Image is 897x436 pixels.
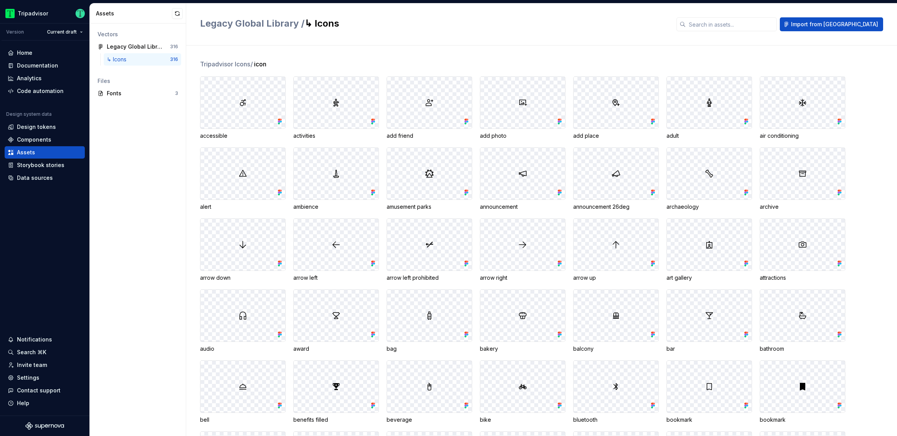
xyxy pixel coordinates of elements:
span: / [251,60,253,68]
button: Help [5,397,85,409]
button: Contact support [5,384,85,397]
div: Version [6,29,24,35]
div: arrow right [480,274,565,282]
div: bluetooth [573,416,659,424]
a: Design tokens [5,121,85,133]
div: Contact support [17,387,61,394]
div: Settings [17,374,39,382]
a: Documentation [5,59,85,72]
button: Search ⌘K [5,346,85,358]
button: TripadvisorThomas Dittmer [2,5,88,22]
div: add place [573,132,659,140]
div: balcony [573,345,659,353]
div: Code automation [17,87,64,95]
div: Fonts [107,90,175,97]
div: Design tokens [17,123,56,131]
svg: Supernova Logo [25,422,64,430]
h2: ↳ Icons [200,17,667,30]
div: bar [666,345,752,353]
div: Help [17,399,29,407]
a: ↳ Icons316 [104,53,181,66]
a: Components [5,134,85,146]
a: Invite team [5,359,85,371]
span: Legacy Global Library / [200,18,305,29]
div: announcement 26deg [573,203,659,211]
span: Import from [GEOGRAPHIC_DATA] [791,20,878,28]
div: benefits filled [293,416,379,424]
div: bell [200,416,286,424]
div: add photo [480,132,565,140]
div: ↳ Icons [107,56,130,63]
div: beverage [387,416,472,424]
div: archaeology [666,203,752,211]
div: bakery [480,345,565,353]
a: Assets [5,146,85,159]
div: accessible [200,132,286,140]
div: arrow up [573,274,659,282]
img: 0ed0e8b8-9446-497d-bad0-376821b19aa5.png [5,9,15,18]
div: alert [200,203,286,211]
div: Documentation [17,62,58,69]
img: Thomas Dittmer [76,9,85,18]
div: bookmark [666,416,752,424]
div: Files [98,77,178,85]
div: add friend [387,132,472,140]
input: Search in assets... [686,17,777,31]
div: ambience [293,203,379,211]
div: amusement parks [387,203,472,211]
div: bathroom [760,345,845,353]
a: Data sources [5,172,85,184]
span: Tripadvisor Icons [200,59,253,69]
div: announcement [480,203,565,211]
div: Storybook stories [17,161,64,169]
button: Current draft [44,27,86,37]
div: arrow left prohibited [387,274,472,282]
div: Components [17,136,51,144]
a: Code automation [5,85,85,97]
div: arrow left [293,274,379,282]
a: Analytics [5,72,85,84]
div: archive [760,203,845,211]
div: Vectors [98,30,178,38]
a: Storybook stories [5,159,85,171]
div: arrow down [200,274,286,282]
div: Assets [96,10,172,17]
a: Settings [5,372,85,384]
div: 316 [170,44,178,50]
div: air conditioning [760,132,845,140]
span: Current draft [47,29,77,35]
div: bike [480,416,565,424]
button: Notifications [5,333,85,346]
button: Import from [GEOGRAPHIC_DATA] [780,17,883,31]
div: 316 [170,56,178,63]
div: Invite team [17,361,47,369]
div: Search ⌘K [17,348,46,356]
div: Home [17,49,32,57]
div: award [293,345,379,353]
div: Notifications [17,336,52,343]
div: adult [666,132,752,140]
a: Legacy Global Library316 [94,41,181,53]
a: Fonts3 [94,87,181,100]
div: art gallery [666,274,752,282]
a: Home [5,47,85,59]
span: icon [254,59,266,69]
div: bookmark [760,416,845,424]
div: activities [293,132,379,140]
div: audio [200,345,286,353]
div: Tripadvisor [18,10,48,17]
div: Design system data [6,111,52,117]
div: Assets [17,149,35,156]
div: Analytics [17,74,42,82]
div: Data sources [17,174,53,182]
div: attractions [760,274,845,282]
div: 3 [175,90,178,96]
div: Legacy Global Library [107,43,164,51]
div: bag [387,345,472,353]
